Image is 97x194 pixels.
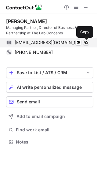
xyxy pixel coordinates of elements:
button: Add to email campaign [6,111,93,122]
button: save-profile-one-click [6,67,93,78]
div: Managing Partner, Director of Business & Partnership at The Lab Concepts [6,25,93,36]
button: Send email [6,96,93,107]
span: Add to email campaign [16,114,65,119]
span: AI write personalized message [17,85,82,90]
img: ContactOut v5.3.10 [6,4,43,11]
span: [PHONE_NUMBER] [15,50,53,55]
div: Save to List / ATS / CRM [17,70,83,75]
span: Find work email [16,127,91,133]
span: [EMAIL_ADDRESS][DOMAIN_NAME] [15,40,84,45]
span: Send email [17,99,40,104]
span: Notes [16,139,91,145]
button: Notes [6,138,93,146]
button: Find work email [6,126,93,134]
button: AI write personalized message [6,82,93,93]
div: [PERSON_NAME] [6,18,47,24]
